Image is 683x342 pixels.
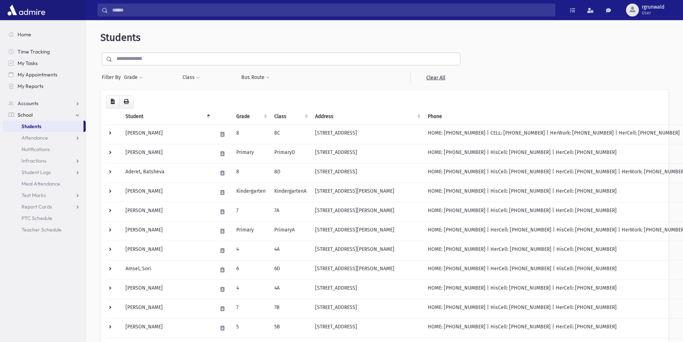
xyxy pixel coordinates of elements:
td: [PERSON_NAME] [121,318,213,338]
td: [STREET_ADDRESS][PERSON_NAME] [311,202,423,221]
td: [PERSON_NAME] [121,221,213,241]
span: Teacher Schedule [22,226,62,233]
a: Test Marks [3,189,86,201]
a: PTC Schedule [3,212,86,224]
span: School [18,112,33,118]
td: 4 [232,280,270,299]
td: Aderet, Batsheva [121,163,213,183]
a: Infractions [3,155,86,167]
td: 8C [270,125,311,144]
th: Address: activate to sort column ascending [311,108,423,125]
span: Attendance [22,135,48,141]
span: Students [22,123,41,130]
td: [PERSON_NAME] [121,183,213,202]
a: My Reports [3,80,86,92]
a: Home [3,29,86,40]
button: Print [119,95,133,108]
span: Time Tracking [18,48,50,55]
td: [STREET_ADDRESS] [311,163,423,183]
a: Teacher Schedule [3,224,86,235]
span: Filter By [102,74,124,81]
td: [STREET_ADDRESS][PERSON_NAME] [311,260,423,280]
td: 7A [270,202,311,221]
td: [PERSON_NAME] [121,299,213,318]
td: [PERSON_NAME] [121,241,213,260]
input: Search [108,4,555,17]
td: PrimaryA [270,221,311,241]
span: Student Logs [22,169,51,175]
td: 8 [232,163,270,183]
td: [STREET_ADDRESS] [311,125,423,144]
td: [STREET_ADDRESS] [311,299,423,318]
td: 7 [232,202,270,221]
td: PrimaryD [270,144,311,163]
td: [STREET_ADDRESS][PERSON_NAME] [311,183,423,202]
a: Student Logs [3,167,86,178]
span: User [642,10,664,16]
img: AdmirePro [6,3,47,17]
td: 8D [270,163,311,183]
span: My Appointments [18,71,57,78]
td: [STREET_ADDRESS][PERSON_NAME] [311,241,423,260]
button: CSV [106,95,119,108]
td: 4A [270,241,311,260]
td: [PERSON_NAME] [121,202,213,221]
td: 5 [232,318,270,338]
td: [STREET_ADDRESS][PERSON_NAME] [311,221,423,241]
span: Report Cards [22,203,52,210]
span: My Reports [18,83,43,89]
span: PTC Schedule [22,215,52,221]
a: My Tasks [3,57,86,69]
td: 4A [270,280,311,299]
td: [STREET_ADDRESS] [311,280,423,299]
td: [PERSON_NAME] [121,280,213,299]
span: Test Marks [22,192,46,198]
span: Notifications [22,146,50,153]
td: 8 [232,125,270,144]
a: Clear All [411,71,460,84]
td: [STREET_ADDRESS] [311,144,423,163]
button: Bus Route [241,71,270,84]
td: [STREET_ADDRESS] [311,318,423,338]
td: 6D [270,260,311,280]
td: 7 [232,299,270,318]
span: Home [18,31,31,38]
a: Students [3,121,84,132]
button: Grade [124,71,143,84]
span: Infractions [22,158,46,164]
th: Class: activate to sort column ascending [270,108,311,125]
td: 7B [270,299,311,318]
td: Primary [232,144,270,163]
th: Grade: activate to sort column ascending [232,108,270,125]
span: Meal Attendance [22,181,60,187]
a: Time Tracking [3,46,86,57]
td: 6 [232,260,270,280]
td: 5B [270,318,311,338]
td: [PERSON_NAME] [121,125,213,144]
a: My Appointments [3,69,86,80]
td: [PERSON_NAME] [121,144,213,163]
a: Accounts [3,98,86,109]
span: My Tasks [18,60,38,66]
td: KindergartenA [270,183,311,202]
a: School [3,109,86,121]
td: 4 [232,241,270,260]
td: Kindergarten [232,183,270,202]
td: Amsel, Sori [121,260,213,280]
a: Notifications [3,144,86,155]
a: Meal Attendance [3,178,86,189]
th: Student: activate to sort column descending [121,108,213,125]
span: rgrunwald [642,4,664,10]
button: Class [182,71,200,84]
span: Students [100,32,141,43]
a: Attendance [3,132,86,144]
span: Accounts [18,100,38,107]
a: Report Cards [3,201,86,212]
td: Primary [232,221,270,241]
